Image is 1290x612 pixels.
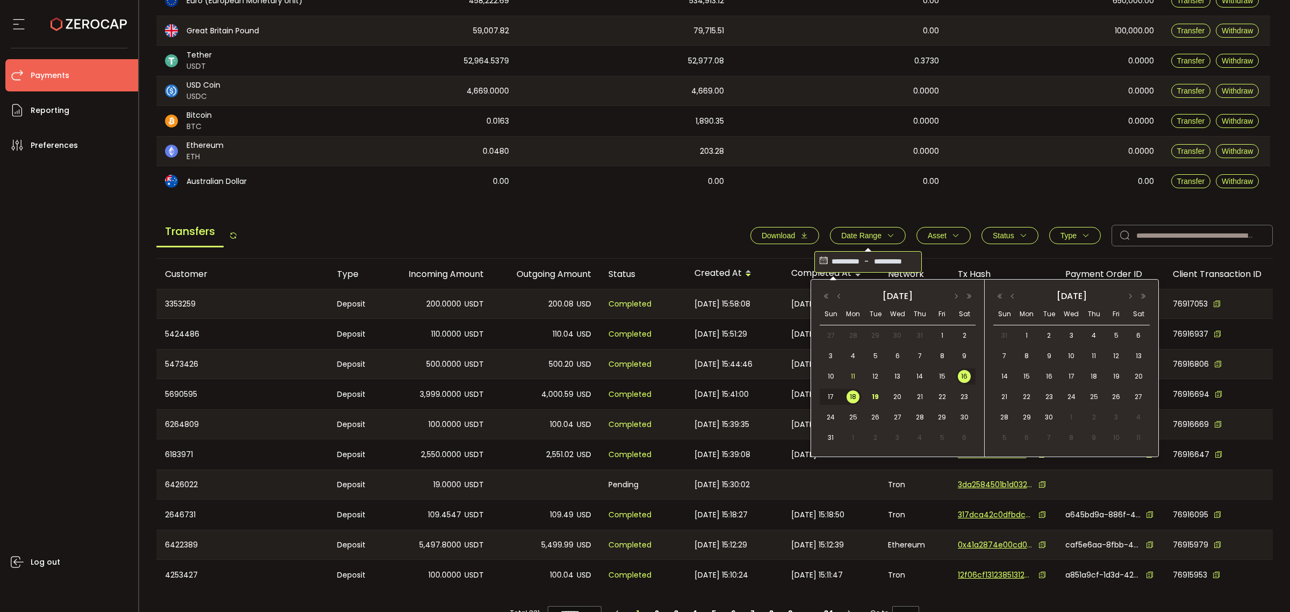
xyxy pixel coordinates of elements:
[1049,227,1101,244] button: Type
[1216,84,1259,98] button: Withdraw
[433,479,461,491] span: 19.0000
[936,390,949,403] span: 22
[847,411,859,424] span: 25
[928,231,947,240] span: Asset
[550,509,574,521] span: 109.49
[608,509,651,521] span: Completed
[428,418,461,431] span: 100.0000
[187,61,212,72] span: USDT
[156,439,328,469] div: 6183971
[791,449,846,461] span: [DATE] 15:39:33
[958,431,971,444] span: 6
[467,85,509,97] span: 4,669.0000
[577,388,591,401] span: USD
[913,350,926,362] span: 7
[328,470,385,499] div: Deposit
[156,500,328,530] div: 2646731
[1038,303,1060,325] th: Tue
[1087,329,1100,342] span: 4
[541,539,574,551] span: 5,499.99
[421,449,461,461] span: 2,550.0000
[187,110,212,121] span: Bitcoin
[577,328,591,340] span: USD
[1171,114,1211,128] button: Transfer
[464,298,484,310] span: USDT
[492,268,600,280] div: Outgoing Amount
[464,449,484,461] span: USDT
[608,479,639,491] span: Pending
[879,530,949,559] div: Ethereum
[1216,24,1259,38] button: Withdraw
[548,298,574,310] span: 200.08
[700,145,724,158] span: 203.28
[608,358,651,371] span: Completed
[431,328,461,340] span: 110.0000
[708,175,724,188] span: 0.00
[862,253,872,271] span: -
[949,268,1057,280] div: Tx Hash
[1216,174,1259,188] button: Withdraw
[1020,390,1033,403] span: 22
[879,268,949,280] div: Network
[696,115,724,127] span: 1,890.35
[156,379,328,409] div: 5690595
[879,470,949,499] div: Tron
[825,431,837,444] span: 31
[1173,539,1208,551] span: 76915979
[464,55,509,67] span: 52,964.5379
[958,350,971,362] span: 9
[1177,26,1205,35] span: Transfer
[936,350,949,362] span: 8
[688,55,724,67] span: 52,977.08
[958,509,1033,521] span: 317dca42c0dfbdc795750e27c16fd918e5ec13fd16d35c7d54fe1051946f35cc
[869,370,882,383] span: 12
[493,175,509,188] span: 0.00
[791,358,849,371] span: [DATE] 15:46:04
[914,55,939,67] span: 0.3730
[1177,177,1205,186] span: Transfer
[328,289,385,318] div: Deposit
[541,388,574,401] span: 4,000.59
[869,431,882,444] span: 2
[464,388,484,401] span: USDT
[791,328,847,340] span: [DATE] 15:52:06
[936,329,949,342] span: 1
[1043,390,1056,403] span: 23
[385,268,492,280] div: Incoming Amount
[1065,509,1141,521] span: a645bd9a-886f-418d-8ce9-4b073cc2c844
[913,329,926,342] span: 31
[958,370,971,383] span: 16
[1222,56,1253,65] span: Withdraw
[187,121,212,132] span: BTC
[998,431,1011,444] span: 5
[328,410,385,439] div: Deposit
[1173,359,1209,370] span: 76916806
[936,370,949,383] span: 15
[891,329,904,342] span: 30
[1110,350,1123,362] span: 12
[762,231,795,240] span: Download
[998,329,1011,342] span: 31
[1110,390,1123,403] span: 26
[165,54,178,67] img: usdt_portfolio.svg
[750,227,819,244] button: Download
[1132,350,1145,362] span: 13
[1173,570,1207,581] span: 76915953
[1065,370,1078,383] span: 17
[913,370,926,383] span: 14
[1177,87,1205,95] span: Transfer
[165,145,178,158] img: eth_portfolio.svg
[1043,329,1056,342] span: 2
[825,329,837,342] span: 27
[156,530,328,559] div: 6422389
[694,509,748,521] span: [DATE] 15:18:27
[1043,431,1056,444] span: 7
[791,418,848,431] span: [DATE] 15:40:30
[693,25,724,37] span: 79,715.51
[1222,117,1253,125] span: Withdraw
[694,539,747,551] span: [DATE] 15:12:29
[165,175,178,188] img: aud_portfolio.svg
[913,431,926,444] span: 4
[1128,145,1154,158] span: 0.0000
[328,379,385,409] div: Deposit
